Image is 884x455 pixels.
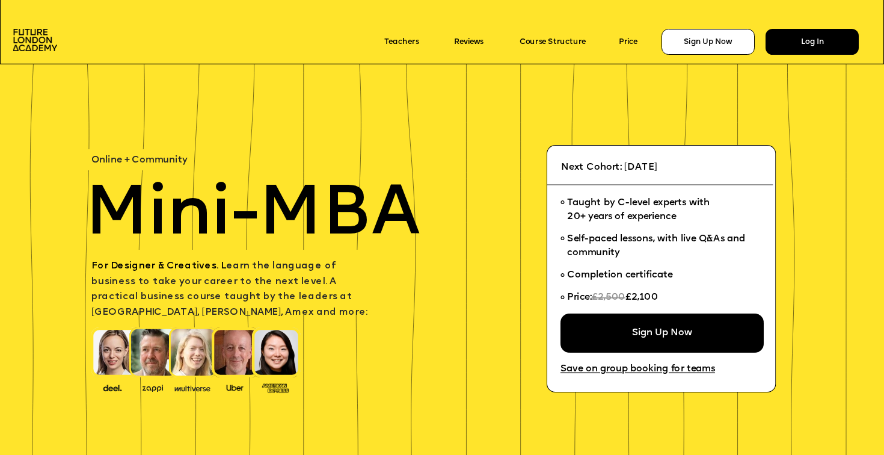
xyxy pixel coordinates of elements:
[567,293,591,303] span: Price:
[567,198,710,221] span: Taught by C-level experts with 20+ years of experience
[218,383,252,392] img: image-99cff0b2-a396-4aab-8550-cf4071da2cb9.png
[384,37,419,46] a: Teachers
[625,293,658,303] span: £2,100
[619,37,638,46] a: Price
[91,261,226,271] span: For Designer & Creatives. L
[560,365,715,375] a: Save on group booking for teams
[258,381,292,394] img: image-93eab660-639c-4de6-957c-4ae039a0235a.png
[567,271,672,280] span: Completion certificate
[520,37,586,46] a: Course Structure
[13,29,57,51] img: image-aac980e9-41de-4c2d-a048-f29dd30a0068.png
[91,155,187,165] span: Online + Community
[567,234,747,258] span: Self-paced lessons, with live Q&As and community
[561,162,657,172] span: Next Cohort: [DATE]
[95,382,129,393] img: image-388f4489-9820-4c53-9b08-f7df0b8d4ae2.png
[135,383,170,392] img: image-b2f1584c-cbf7-4a77-bbe0-f56ae6ee31f2.png
[172,382,213,393] img: image-b7d05013-d886-4065-8d38-3eca2af40620.png
[91,261,367,317] span: earn the language of business to take your career to the next level. A practical business course ...
[454,37,483,46] a: Reviews
[85,182,420,251] span: Mini-MBA
[591,293,625,303] span: £2,500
